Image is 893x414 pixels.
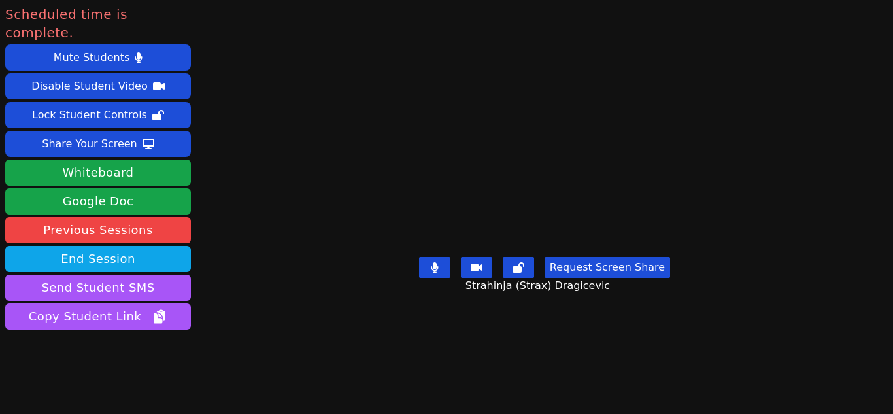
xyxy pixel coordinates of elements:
[5,160,191,186] button: Whiteboard
[5,217,191,243] a: Previous Sessions
[54,47,129,68] div: Mute Students
[32,105,147,126] div: Lock Student Controls
[5,188,191,215] a: Google Doc
[5,5,191,42] span: Scheduled time is complete.
[5,73,191,99] button: Disable Student Video
[5,303,191,330] button: Copy Student Link
[5,275,191,301] button: Send Student SMS
[545,257,670,278] button: Request Screen Share
[31,76,147,97] div: Disable Student Video
[5,131,191,157] button: Share Your Screen
[465,278,613,294] span: Strahinja (Strax) Dragicevic
[5,44,191,71] button: Mute Students
[5,102,191,128] button: Lock Student Controls
[5,246,191,272] button: End Session
[42,133,137,154] div: Share Your Screen
[29,307,167,326] span: Copy Student Link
